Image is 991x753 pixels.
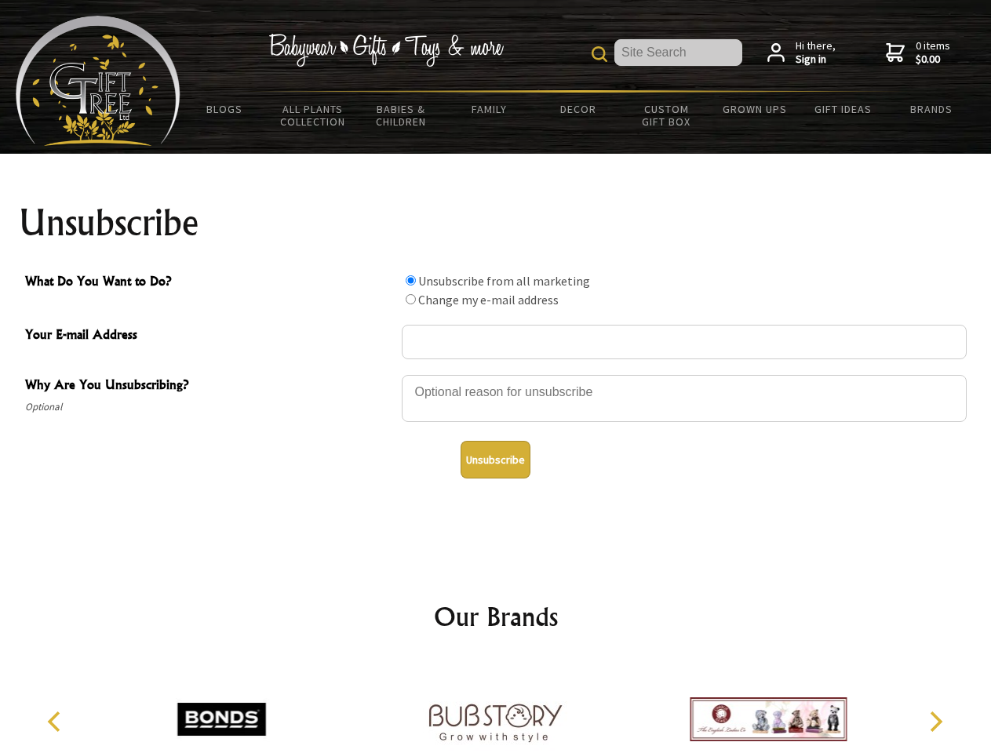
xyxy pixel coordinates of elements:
[887,93,976,125] a: Brands
[446,93,534,125] a: Family
[418,273,590,289] label: Unsubscribe from all marketing
[180,93,269,125] a: BLOGS
[916,38,950,67] span: 0 items
[614,39,742,66] input: Site Search
[461,441,530,478] button: Unsubscribe
[25,375,394,398] span: Why Are You Unsubscribing?
[799,93,887,125] a: Gift Ideas
[918,704,953,739] button: Next
[886,39,950,67] a: 0 items$0.00
[767,39,836,67] a: Hi there,Sign in
[268,34,504,67] img: Babywear - Gifts - Toys & more
[402,325,967,359] input: Your E-mail Address
[269,93,358,138] a: All Plants Collection
[710,93,799,125] a: Grown Ups
[16,16,180,146] img: Babyware - Gifts - Toys and more...
[916,53,950,67] strong: $0.00
[39,704,74,739] button: Previous
[796,39,836,67] span: Hi there,
[796,53,836,67] strong: Sign in
[19,204,973,242] h1: Unsubscribe
[534,93,622,125] a: Decor
[25,325,394,347] span: Your E-mail Address
[25,271,394,294] span: What Do You Want to Do?
[402,375,967,422] textarea: Why Are You Unsubscribing?
[31,598,960,635] h2: Our Brands
[592,46,607,62] img: product search
[25,398,394,417] span: Optional
[418,292,559,307] label: Change my e-mail address
[357,93,446,138] a: Babies & Children
[406,294,416,304] input: What Do You Want to Do?
[622,93,711,138] a: Custom Gift Box
[406,275,416,286] input: What Do You Want to Do?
